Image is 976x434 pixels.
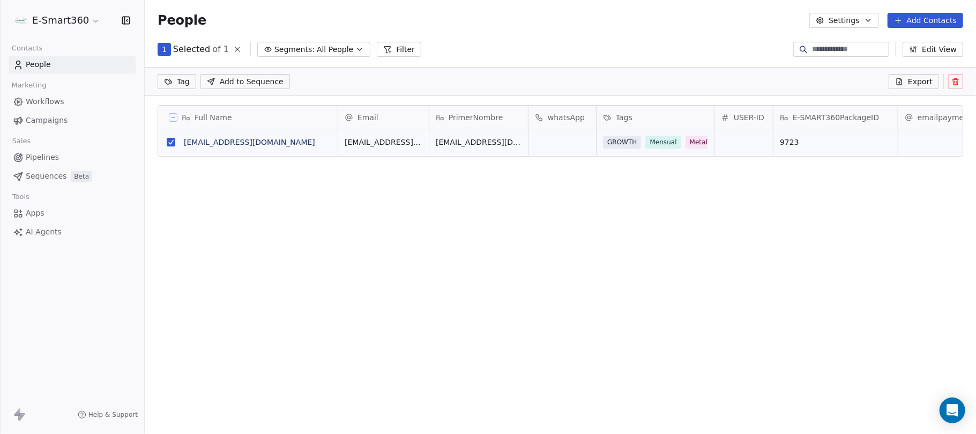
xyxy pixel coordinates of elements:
[200,74,290,89] button: Add to Sequence
[9,56,136,73] a: People
[8,189,34,205] span: Tools
[9,112,136,129] a: Campaigns
[195,112,232,123] span: Full Name
[714,106,773,129] div: USER-ID
[734,112,764,123] span: USER-ID
[686,136,725,149] span: MetaPack
[597,106,714,129] div: Tags
[377,42,421,57] button: Filter
[357,112,378,123] span: Email
[26,208,44,219] span: Apps
[177,76,190,87] span: Tag
[616,112,632,123] span: Tags
[26,152,59,163] span: Pipelines
[173,43,210,56] span: Selected
[158,106,338,129] div: Full Name
[888,13,963,28] button: Add Contacts
[9,149,136,166] a: Pipelines
[9,167,136,185] a: SequencesBeta
[793,112,879,123] span: E-SMART360PackageID
[158,74,196,89] button: Tag
[889,74,939,89] button: Export
[436,137,521,148] span: [EMAIL_ADDRESS][DOMAIN_NAME]
[7,77,51,93] span: Marketing
[184,138,315,146] a: [EMAIL_ADDRESS][DOMAIN_NAME]
[162,44,167,55] span: 1
[940,398,965,423] div: Open Intercom Messenger
[809,13,878,28] button: Settings
[908,76,933,87] span: Export
[158,129,338,424] div: grid
[212,43,229,56] span: of 1
[26,96,64,107] span: Workflows
[345,137,422,148] span: [EMAIL_ADDRESS][DOMAIN_NAME]
[26,115,68,126] span: Campaigns
[903,42,963,57] button: Edit View
[449,112,503,123] span: PrimerNombre
[78,410,138,419] a: Help & Support
[9,223,136,241] a: AI Agents
[338,106,429,129] div: Email
[13,11,102,30] button: E-Smart360
[780,137,891,148] span: 9723
[9,204,136,222] a: Apps
[317,44,353,55] span: All People
[71,171,92,182] span: Beta
[429,106,528,129] div: PrimerNombre
[7,40,47,56] span: Contacts
[158,43,171,56] button: 1
[26,59,51,70] span: People
[528,106,596,129] div: whatsApp
[918,112,972,123] span: emailpayment
[8,133,35,149] span: Sales
[15,14,28,27] img: -.png
[9,93,136,111] a: Workflows
[32,13,89,27] span: E-Smart360
[773,106,898,129] div: E-SMART360PackageID
[158,12,206,28] span: People
[88,410,138,419] span: Help & Support
[26,226,62,238] span: AI Agents
[26,171,66,182] span: Sequences
[645,136,681,149] span: Mensual
[220,76,284,87] span: Add to Sequence
[548,112,585,123] span: whatsApp
[603,136,641,149] span: GROWTH
[274,44,315,55] span: Segments:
